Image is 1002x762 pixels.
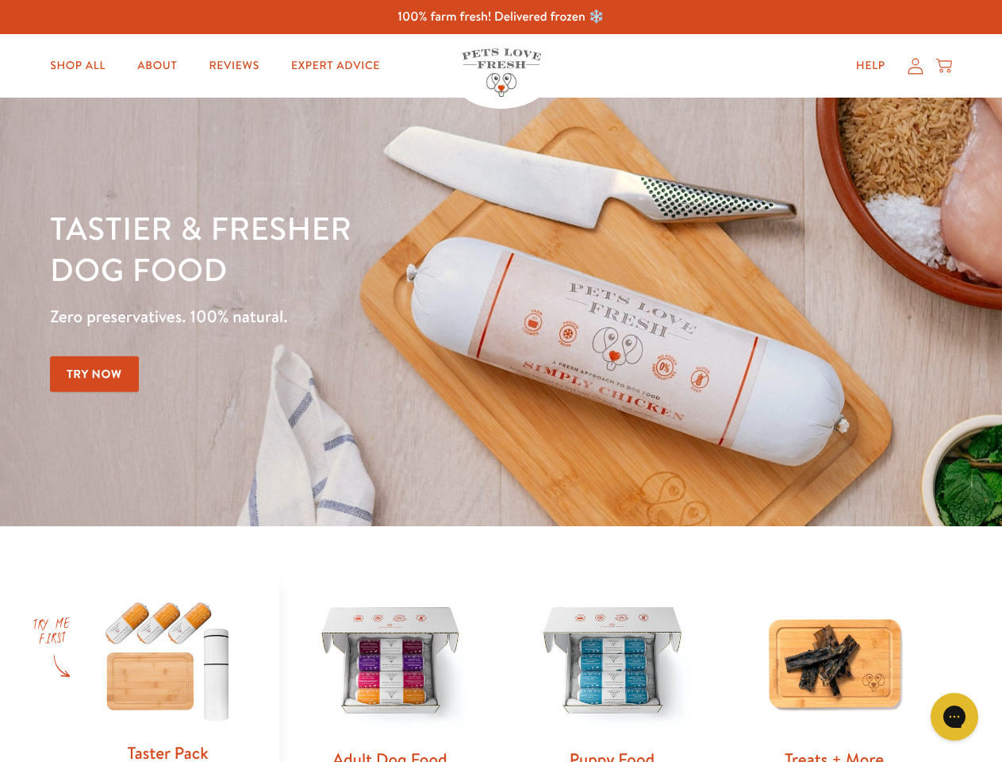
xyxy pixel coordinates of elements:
[50,207,651,290] h1: Tastier & fresher dog food
[843,50,898,82] a: Help
[278,50,393,82] a: Expert Advice
[50,302,651,331] p: Zero preservatives. 100% natural.
[462,48,541,97] img: Pets Love Fresh
[50,356,139,392] a: Try Now
[196,50,271,82] a: Reviews
[37,50,118,82] a: Shop All
[923,687,986,746] iframe: Gorgias live chat messenger
[125,50,190,82] a: About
